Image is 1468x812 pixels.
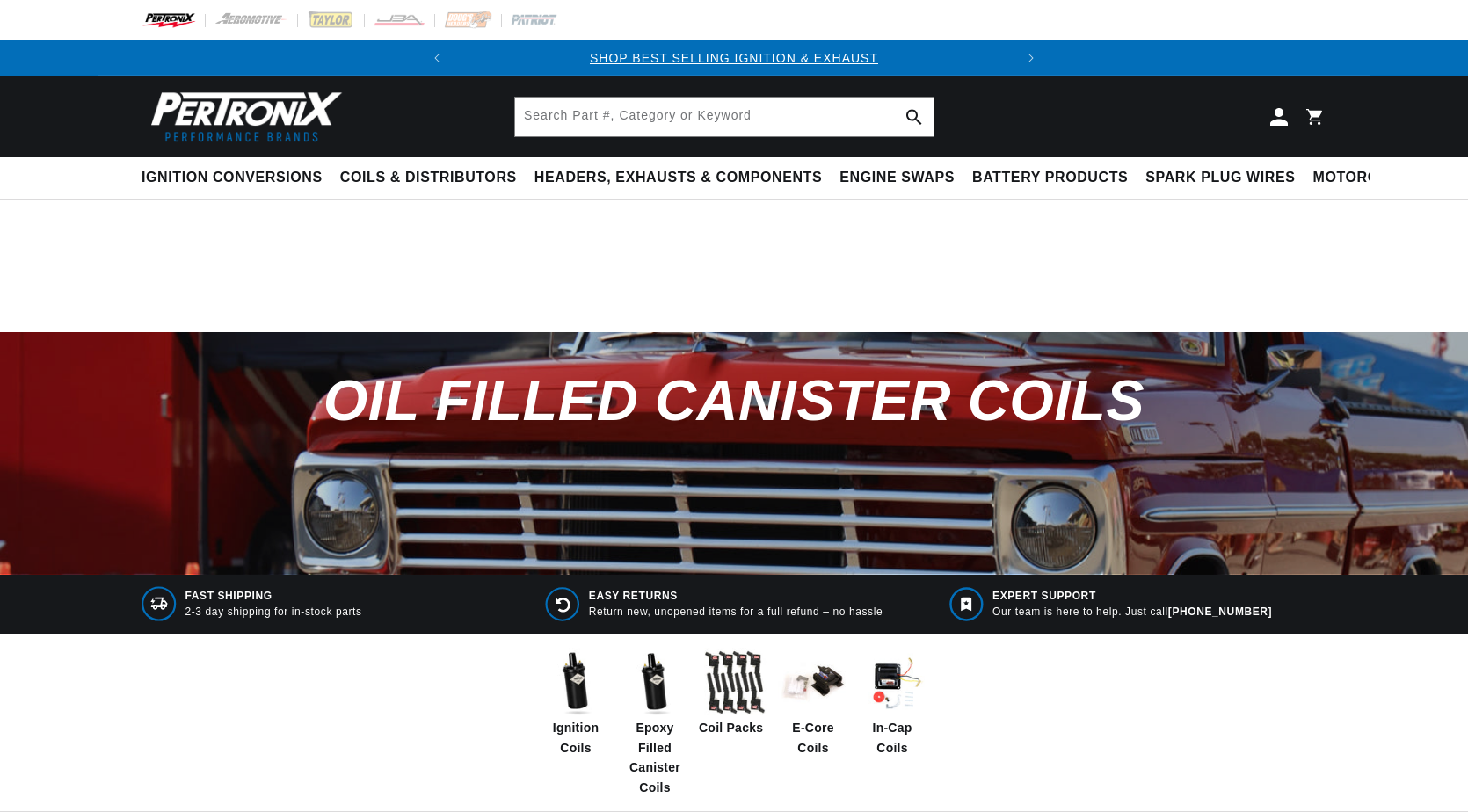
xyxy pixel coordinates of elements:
summary: Ignition Conversions [142,157,331,199]
img: E-Core Coils [778,648,848,718]
img: Ignition Coils [541,648,611,718]
a: Ignition Coils Ignition Coils [541,648,611,758]
span: E-Core Coils [778,718,848,758]
p: 2-3 day shipping for in-stock parts [185,605,362,620]
span: Epoxy Filled Canister Coils [620,718,690,797]
span: Coils & Distributors [340,169,517,187]
span: In-Cap Coils [857,718,927,758]
span: Ignition Conversions [142,169,323,187]
span: Spark Plug Wires [1145,169,1295,187]
div: Announcement [454,48,1014,68]
a: Epoxy Filled Canister Coils Epoxy Filled Canister Coils [620,648,690,797]
img: In-Cap Coils [857,648,927,718]
summary: Spark Plug Wires [1137,157,1304,199]
summary: Headers, Exhausts & Components [526,157,831,199]
a: In-Cap Coils In-Cap Coils [857,648,927,758]
summary: Coils & Distributors [331,157,526,199]
span: Oil Filled Canister Coils [323,368,1145,432]
span: FAST SHIPPING [185,589,362,604]
a: E-Core Coils E-Core Coils [778,648,848,758]
summary: Battery Products [963,157,1137,199]
img: Epoxy Filled Canister Coils [620,648,690,718]
p: Return new, unopened items for a full refund – no hassle [589,605,883,620]
span: Ignition Coils [541,718,611,758]
summary: Engine Swaps [831,157,963,199]
input: Search Part #, Category or Keyword [515,98,934,136]
slideshow-component: Translation missing: en.sections.announcements.announcement_bar [98,40,1370,76]
span: Coil Packs [699,718,763,737]
span: Battery Products [972,169,1128,187]
summary: Motorcycle [1304,157,1427,199]
span: Headers, Exhausts & Components [534,169,822,187]
button: Translation missing: en.sections.announcements.next_announcement [1014,40,1049,76]
img: Coil Packs [699,648,769,718]
img: Pertronix [142,86,344,147]
div: 1 of 2 [454,48,1014,68]
span: Engine Swaps [839,169,955,187]
span: EXPERT SUPPORT [992,589,1272,604]
a: [PHONE_NUMBER] [1168,605,1272,618]
a: Coil Packs Coil Packs [699,648,769,737]
button: Search Part #, Category or Keyword [895,98,934,136]
button: Translation missing: en.sections.announcements.previous_announcement [419,40,454,76]
p: Our team is here to help. Just call [992,605,1272,620]
span: EASY RETURNS [589,589,883,604]
a: SHOP BEST SELLING IGNITION & EXHAUST [590,51,878,65]
span: Motorcycle [1313,169,1418,187]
